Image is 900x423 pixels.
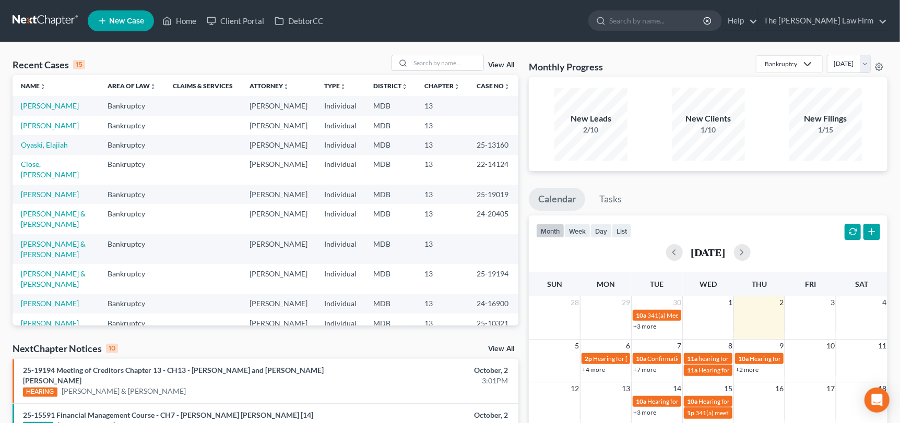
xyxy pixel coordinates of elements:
[698,397,780,405] span: Hearing for [PERSON_NAME]
[547,280,562,288] span: Sun
[353,376,508,386] div: 3:01PM
[62,386,186,396] a: [PERSON_NAME] & [PERSON_NAME]
[21,239,86,259] a: [PERSON_NAME] & [PERSON_NAME]
[416,135,468,154] td: 13
[723,382,733,395] span: 15
[365,185,416,204] td: MDB
[164,75,241,96] th: Claims & Services
[698,366,780,374] span: Hearing for [PERSON_NAME]
[672,296,682,309] span: 30
[468,264,518,294] td: 25-19194
[647,311,749,319] span: 341(a) Meeting for [PERSON_NAME]
[424,82,460,90] a: Chapterunfold_more
[365,116,416,135] td: MDB
[727,340,733,352] span: 8
[468,294,518,313] td: 24-16900
[23,410,313,419] a: 25-15591 Financial Management Course - CH7 - [PERSON_NAME] [PERSON_NAME] [14]
[99,96,164,115] td: Bankruptcy
[416,264,468,294] td: 13
[73,60,85,69] div: 15
[752,280,767,288] span: Thu
[597,280,615,288] span: Mon
[353,365,508,376] div: October, 2
[416,313,468,333] td: 13
[536,224,564,238] button: month
[21,82,46,90] a: Nameunfold_more
[529,188,585,211] a: Calendar
[21,140,68,149] a: Oyaski, Elajiah
[504,83,510,90] i: unfold_more
[468,185,518,204] td: 25-19019
[636,355,646,362] span: 10a
[593,355,730,362] span: Hearing for [PERSON_NAME] & [PERSON_NAME]
[416,155,468,185] td: 13
[416,96,468,115] td: 13
[13,342,118,355] div: NextChapter Notices
[676,340,682,352] span: 7
[340,83,346,90] i: unfold_more
[365,96,416,115] td: MDB
[570,382,580,395] span: 12
[250,82,289,90] a: Attorneyunfold_more
[687,355,697,362] span: 11a
[554,113,627,125] div: New Leads
[736,366,759,373] a: +2 more
[570,296,580,309] span: 28
[468,135,518,154] td: 25-13160
[529,61,603,73] h3: Monthly Progress
[621,382,631,395] span: 13
[316,185,365,204] td: Individual
[99,234,164,264] td: Bankruptcy
[574,340,580,352] span: 5
[21,190,79,199] a: [PERSON_NAME]
[633,322,656,330] a: +3 more
[759,11,887,30] a: The [PERSON_NAME] Law Firm
[241,96,316,115] td: [PERSON_NAME]
[750,355,886,362] span: Hearing for [PERSON_NAME] & [PERSON_NAME]
[789,125,862,135] div: 1/15
[316,155,365,185] td: Individual
[316,264,365,294] td: Individual
[416,116,468,135] td: 13
[554,125,627,135] div: 2/10
[825,382,836,395] span: 17
[241,155,316,185] td: [PERSON_NAME]
[672,113,745,125] div: New Clients
[698,355,779,362] span: hearing for [PERSON_NAME]
[468,155,518,185] td: 22-14124
[612,224,632,238] button: list
[157,11,202,30] a: Home
[99,155,164,185] td: Bankruptcy
[789,113,862,125] div: New Filings
[40,83,46,90] i: unfold_more
[21,209,86,228] a: [PERSON_NAME] & [PERSON_NAME]
[700,280,717,288] span: Wed
[316,313,365,333] td: Individual
[672,382,682,395] span: 14
[21,319,79,328] a: [PERSON_NAME]
[99,294,164,313] td: Bankruptcy
[21,121,79,130] a: [PERSON_NAME]
[316,135,365,154] td: Individual
[106,344,118,353] div: 10
[99,264,164,294] td: Bankruptcy
[454,83,460,90] i: unfold_more
[410,55,483,70] input: Search by name...
[21,269,86,288] a: [PERSON_NAME] & [PERSON_NAME]
[150,83,156,90] i: unfold_more
[582,366,605,373] a: +4 more
[365,264,416,294] td: MDB
[695,409,796,417] span: 341(a) meeting for [PERSON_NAME]
[691,247,726,258] h2: [DATE]
[241,294,316,313] td: [PERSON_NAME]
[687,366,697,374] span: 11a
[99,116,164,135] td: Bankruptcy
[316,96,365,115] td: Individual
[633,408,656,416] a: +3 more
[877,340,887,352] span: 11
[416,204,468,234] td: 13
[241,135,316,154] td: [PERSON_NAME]
[202,11,269,30] a: Client Portal
[23,366,324,385] a: 25-19194 Meeting of Creditors Chapter 13 - CH13 - [PERSON_NAME] and [PERSON_NAME] [PERSON_NAME]
[283,83,289,90] i: unfold_more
